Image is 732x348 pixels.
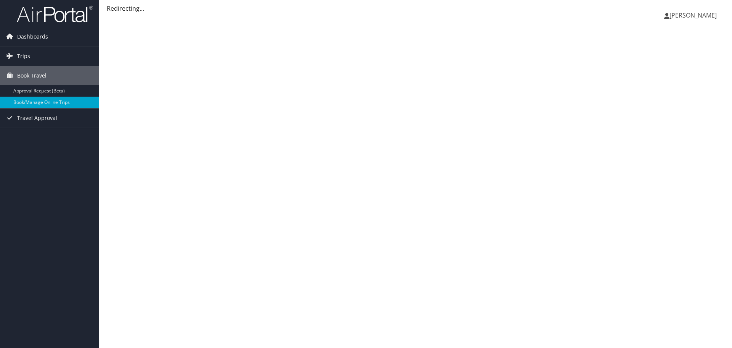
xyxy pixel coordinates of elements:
[17,5,93,23] img: airportal-logo.png
[17,108,57,128] span: Travel Approval
[17,47,30,66] span: Trips
[17,27,48,46] span: Dashboards
[17,66,47,85] span: Book Travel
[107,4,724,13] div: Redirecting...
[669,11,717,19] span: [PERSON_NAME]
[664,4,724,27] a: [PERSON_NAME]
